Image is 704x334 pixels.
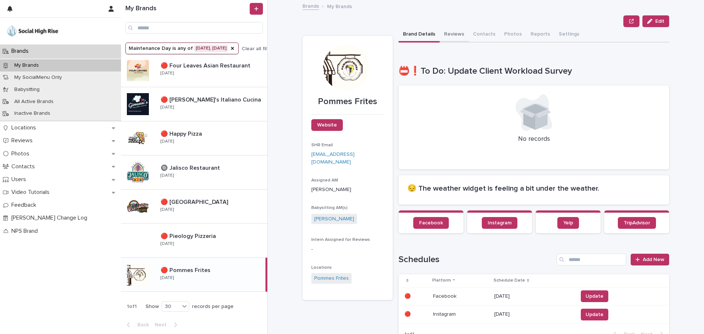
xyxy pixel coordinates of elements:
[311,178,338,183] span: Assigned AM
[6,24,59,38] img: o5DnuTxEQV6sW9jFYBBf
[311,143,333,147] span: SHR Email
[413,217,449,229] a: Facebook
[121,87,267,121] a: 🔴 [PERSON_NAME]'s Italiano Cucina🔴 [PERSON_NAME]'s Italiano Cucina [DATE]
[581,290,608,302] button: Update
[8,124,42,131] p: Locations
[121,53,267,87] a: 🔴 Four Leaves Asian Restaurant🔴 Four Leaves Asian Restaurant [DATE]
[8,62,45,69] p: My Brands
[161,163,221,172] p: 🔘 Jalisco Restaurant
[161,105,174,110] p: [DATE]
[239,43,276,54] button: Clear all filters
[311,186,384,194] p: [PERSON_NAME]
[494,276,525,285] p: Schedule Date
[557,217,579,229] a: Yelp
[469,27,500,43] button: Contacts
[121,121,267,155] a: 🔴 Happy Pizza🔴 Happy Pizza [DATE]
[8,48,34,55] p: Brands
[399,305,669,324] tr: 🔴🔴 InstagramInstagram [DATE]Update
[125,22,263,34] input: Search
[121,258,267,292] a: 🔴 Pommes Frites🔴 Pommes Frites [DATE]
[581,309,608,320] button: Update
[314,275,349,282] a: Pommes Frites
[500,27,526,43] button: Photos
[404,292,412,300] p: 🔴
[311,265,332,270] span: Locations
[8,228,44,235] p: NPS Brand
[8,137,38,144] p: Reviews
[311,206,348,210] span: Babysitting AM(s)
[433,310,457,318] p: Instagram
[419,220,443,225] span: Facebook
[121,322,152,328] button: Back
[161,197,230,206] p: 🔴 [GEOGRAPHIC_DATA]
[399,287,669,305] tr: 🔴🔴 FacebookFacebook [DATE]Update
[8,202,42,209] p: Feedback
[8,87,45,93] p: Babysitting
[192,304,234,310] p: records per page
[404,310,412,318] p: 🔴
[618,217,656,229] a: TripAdvisor
[125,5,248,13] h1: My Brands
[8,150,35,157] p: Photos
[399,254,554,265] h1: Schedules
[121,224,267,258] a: 🔴 Pieology Pizzeria🔴 Pieology Pizzeria [DATE]
[161,207,174,212] p: [DATE]
[133,322,149,327] span: Back
[554,27,584,43] button: Settings
[8,74,68,81] p: My SocialMenu Only
[152,322,183,328] button: Next
[8,189,55,196] p: Video Tutorials
[488,220,511,225] span: Instagram
[407,135,660,143] p: No records
[161,173,174,178] p: [DATE]
[162,303,180,311] div: 30
[311,152,355,165] a: [EMAIL_ADDRESS][DOMAIN_NAME]
[311,119,343,131] a: Website
[494,311,572,318] p: [DATE]
[121,298,143,316] p: 1 of 1
[586,311,604,318] span: Update
[440,27,469,43] button: Reviews
[407,184,660,193] h2: 😔 The weather widget is feeling a bit under the weather.
[314,215,354,223] a: [PERSON_NAME]
[161,275,174,280] p: [DATE]
[161,95,263,103] p: 🔴 [PERSON_NAME]'s Italiano Cucina
[161,61,252,69] p: 🔴 Four Leaves Asian Restaurant
[242,46,276,51] span: Clear all filters
[8,163,41,170] p: Contacts
[432,276,451,285] p: Platform
[311,96,384,107] p: Pommes Frites
[643,257,664,262] span: Add New
[642,15,669,27] button: Edit
[155,322,171,327] span: Next
[121,190,267,224] a: 🔴 [GEOGRAPHIC_DATA]🔴 [GEOGRAPHIC_DATA] [DATE]
[586,293,604,300] span: Update
[161,265,212,274] p: 🔴 Pommes Frites
[557,254,626,265] input: Search
[317,122,337,128] span: Website
[311,238,370,242] span: Intern Assigned for Reviews
[146,304,159,310] p: Show
[125,43,239,54] button: Maintenance Day
[161,129,203,137] p: 🔴 Happy Pizza
[482,217,517,229] a: Instagram
[121,155,267,190] a: 🔘 Jalisco Restaurant🔘 Jalisco Restaurant [DATE]
[161,139,174,144] p: [DATE]
[302,1,319,10] a: Brands
[399,27,440,43] button: Brand Details
[433,292,458,300] p: Facebook
[327,2,352,10] p: My Brands
[8,214,93,221] p: [PERSON_NAME] Change Log
[161,231,217,240] p: 🔴 Pieology Pizzeria
[526,27,554,43] button: Reports
[161,241,174,246] p: [DATE]
[655,19,664,24] span: Edit
[8,176,32,183] p: Users
[631,254,669,265] a: Add New
[624,220,650,225] span: TripAdvisor
[161,71,174,76] p: [DATE]
[311,246,384,253] p: -
[399,66,669,77] h1: 📛❗To Do: Update Client Workload Survey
